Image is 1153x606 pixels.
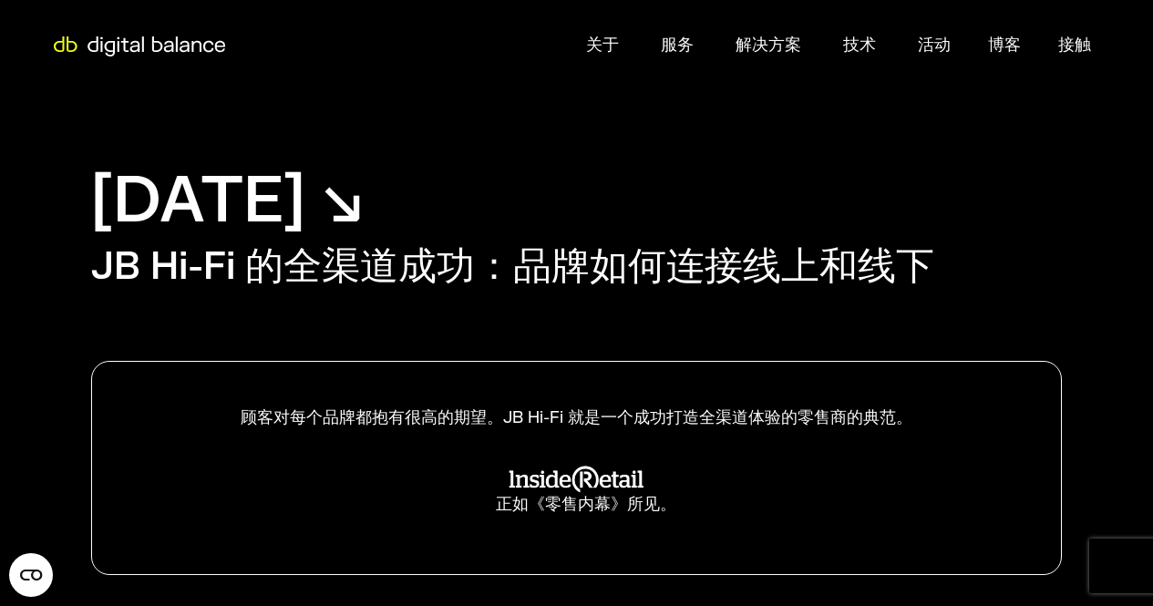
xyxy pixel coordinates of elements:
a: 技术 [843,35,876,56]
font: 顾客对每个品牌都抱有很高的期望。JB Hi-Fi 就是一个成功打造全渠道体验的零售商的典范。 [241,407,912,428]
a: 活动 [918,35,951,56]
nav: 菜单 [235,27,1106,63]
a: 解决方案 [736,35,801,56]
font: 正如《零售内幕》所见。 [496,494,676,515]
img: 数字平衡徽标 [46,36,233,56]
a: 正如《零售内幕》所见。 [138,451,1015,529]
font: JB Hi-Fi 的全渠道成功：品牌如何连接线上和线下 [91,242,934,291]
div: Menu Toggle [235,27,1106,63]
a: 博客 [988,35,1021,56]
a: 服务 [661,35,694,56]
a: 接触 [1058,35,1091,56]
font: [DATE] ↘︎ [91,160,364,241]
button: Open CMP widget [9,553,53,597]
a: 关于 [586,35,619,56]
